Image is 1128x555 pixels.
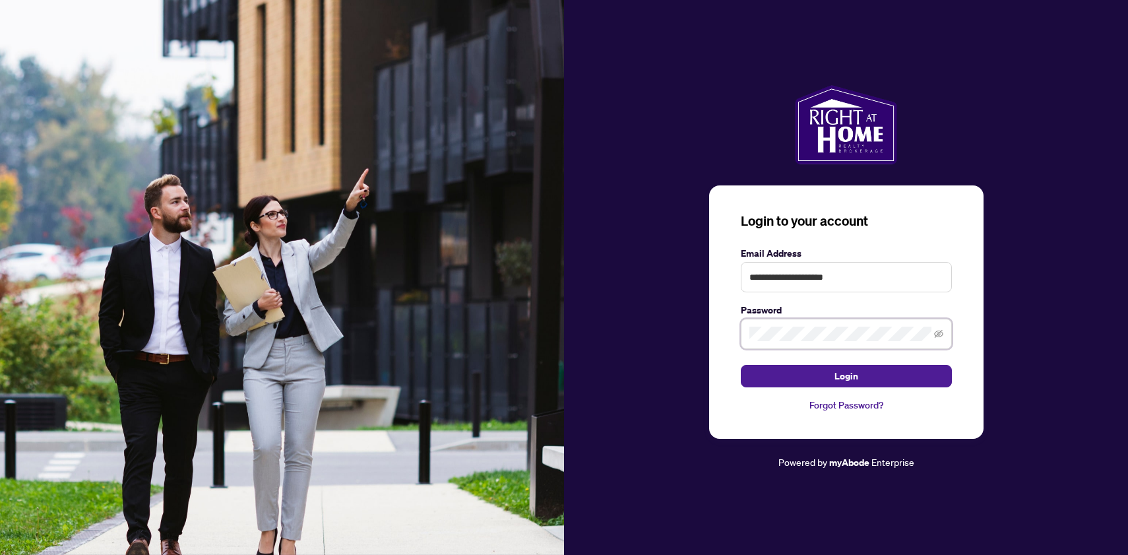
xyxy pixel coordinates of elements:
label: Email Address [741,246,952,261]
span: Login [834,366,858,387]
span: Powered by [778,456,827,468]
a: myAbode [829,455,869,470]
span: Enterprise [871,456,914,468]
a: Forgot Password? [741,398,952,412]
img: ma-logo [795,85,897,164]
span: eye-invisible [934,329,943,339]
label: Password [741,303,952,317]
h3: Login to your account [741,212,952,230]
button: Login [741,365,952,387]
